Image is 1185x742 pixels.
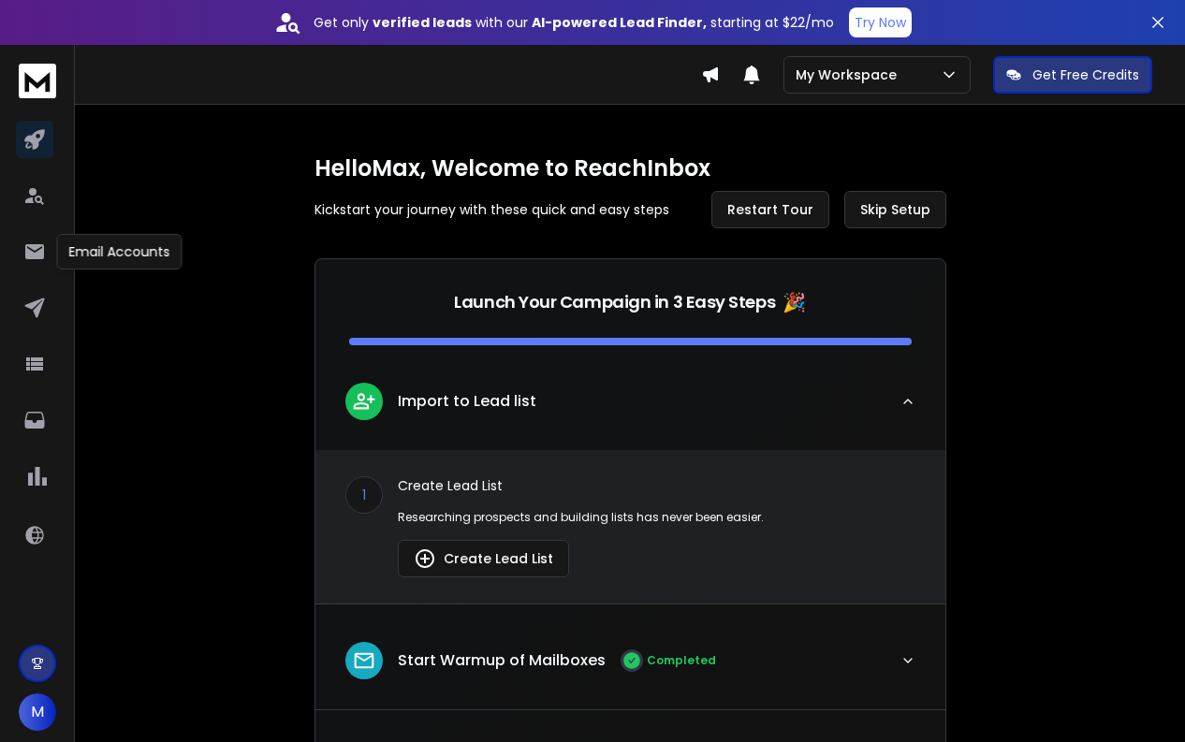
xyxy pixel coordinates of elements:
[783,289,806,315] span: 🎉
[352,648,376,673] img: lead
[352,389,376,413] img: lead
[315,153,946,183] h1: Hello Max , Welcome to ReachInbox
[398,510,915,525] p: Researching prospects and building lists has never been easier.
[647,653,716,668] p: Completed
[711,191,829,228] button: Restart Tour
[860,200,930,219] span: Skip Setup
[314,13,834,32] p: Get only with our starting at $22/mo
[796,65,904,84] p: My Workspace
[1032,65,1139,84] p: Get Free Credits
[19,693,56,731] button: M
[315,200,669,219] p: Kickstart your journey with these quick and easy steps
[19,64,56,98] img: logo
[398,390,536,413] p: Import to Lead list
[398,540,569,577] button: Create Lead List
[315,450,945,604] div: leadImport to Lead list
[373,13,472,32] strong: verified leads
[844,191,946,228] button: Skip Setup
[855,13,906,32] p: Try Now
[57,234,183,269] div: Email Accounts
[398,476,915,495] p: Create Lead List
[315,368,945,450] button: leadImport to Lead list
[993,56,1152,94] button: Get Free Credits
[315,627,945,709] button: leadStart Warmup of MailboxesCompleted
[414,547,436,570] img: lead
[398,649,606,672] p: Start Warmup of Mailboxes
[345,476,383,514] div: 1
[849,7,912,37] button: Try Now
[454,289,775,315] p: Launch Your Campaign in 3 Easy Steps
[532,13,707,32] strong: AI-powered Lead Finder,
